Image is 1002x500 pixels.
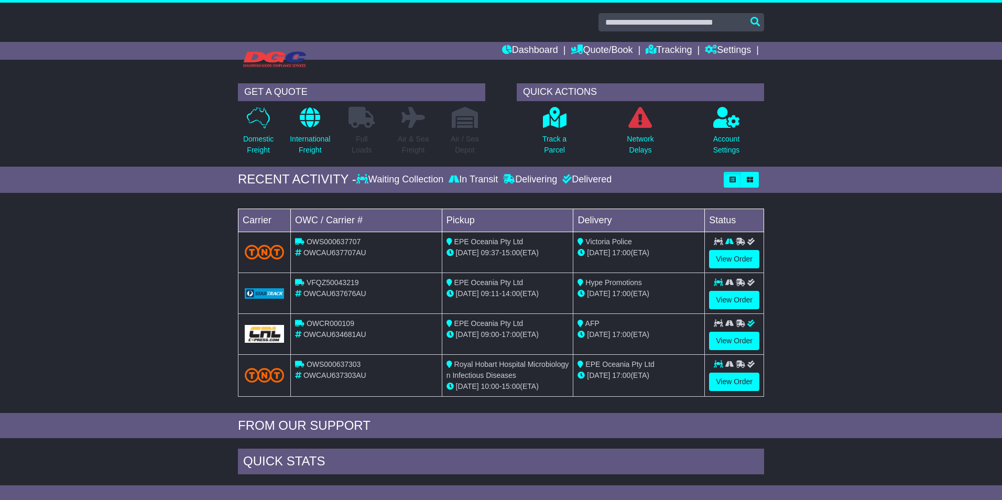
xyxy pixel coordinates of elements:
[560,174,612,186] div: Delivered
[612,289,630,298] span: 17:00
[451,134,479,156] p: Air / Sea Depot
[587,248,610,257] span: [DATE]
[348,134,375,156] p: Full Loads
[446,247,569,258] div: - (ETA)
[612,248,630,257] span: 17:00
[289,106,331,161] a: InternationalFreight
[627,134,654,156] p: Network Delays
[585,319,600,328] span: AFP
[398,134,429,156] p: Air & Sea Freight
[542,134,567,156] p: Track a Parcel
[245,288,284,299] img: GetCarrierServiceLogo
[290,134,330,156] p: International Freight
[454,278,524,287] span: EPE Oceania Pty Ltd
[612,330,630,339] span: 17:00
[446,360,569,379] span: Royal Hobart Hospital Microbiology n Infectious Diseases
[542,106,567,161] a: Track aParcel
[705,42,751,60] a: Settings
[713,106,740,161] a: AccountSettings
[587,289,610,298] span: [DATE]
[573,209,705,232] td: Delivery
[446,288,569,299] div: - (ETA)
[303,330,366,339] span: OWCAU634681AU
[291,209,442,232] td: OWC / Carrier #
[456,330,479,339] span: [DATE]
[356,174,446,186] div: Waiting Collection
[587,371,610,379] span: [DATE]
[303,289,366,298] span: OWCAU637676AU
[502,42,558,60] a: Dashboard
[238,418,764,433] div: FROM OUR SUPPORT
[481,382,499,390] span: 10:00
[585,237,631,246] span: Victoria Police
[307,360,361,368] span: OWS000637303
[481,330,499,339] span: 09:00
[587,330,610,339] span: [DATE]
[578,288,700,299] div: (ETA)
[578,329,700,340] div: (ETA)
[245,325,284,343] img: GetCarrierServiceLogo
[612,371,630,379] span: 17:00
[500,174,560,186] div: Delivering
[709,291,759,309] a: View Order
[502,382,520,390] span: 15:00
[303,248,366,257] span: OWCAU637707AU
[481,289,499,298] span: 09:11
[307,319,354,328] span: OWCR000109
[571,42,633,60] a: Quote/Book
[456,289,479,298] span: [DATE]
[585,278,641,287] span: Hype Promotions
[243,134,274,156] p: Domestic Freight
[646,42,692,60] a: Tracking
[307,237,361,246] span: OWS000637707
[238,172,356,187] div: RECENT ACTIVITY -
[709,373,759,391] a: View Order
[502,289,520,298] span: 14:00
[713,134,740,156] p: Account Settings
[705,209,764,232] td: Status
[456,382,479,390] span: [DATE]
[238,83,485,101] div: GET A QUOTE
[238,449,764,477] div: Quick Stats
[446,174,500,186] div: In Transit
[245,368,284,382] img: TNT_Domestic.png
[709,250,759,268] a: View Order
[303,371,366,379] span: OWCAU637303AU
[446,381,569,392] div: - (ETA)
[517,83,764,101] div: QUICK ACTIONS
[454,319,524,328] span: EPE Oceania Pty Ltd
[626,106,654,161] a: NetworkDelays
[307,278,359,287] span: VFQZ50043219
[456,248,479,257] span: [DATE]
[442,209,573,232] td: Pickup
[238,209,291,232] td: Carrier
[454,237,524,246] span: EPE Oceania Pty Ltd
[709,332,759,350] a: View Order
[585,360,655,368] span: EPE Oceania Pty Ltd
[446,329,569,340] div: - (ETA)
[502,248,520,257] span: 15:00
[502,330,520,339] span: 17:00
[243,106,274,161] a: DomesticFreight
[578,247,700,258] div: (ETA)
[578,370,700,381] div: (ETA)
[245,245,284,259] img: TNT_Domestic.png
[481,248,499,257] span: 09:37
